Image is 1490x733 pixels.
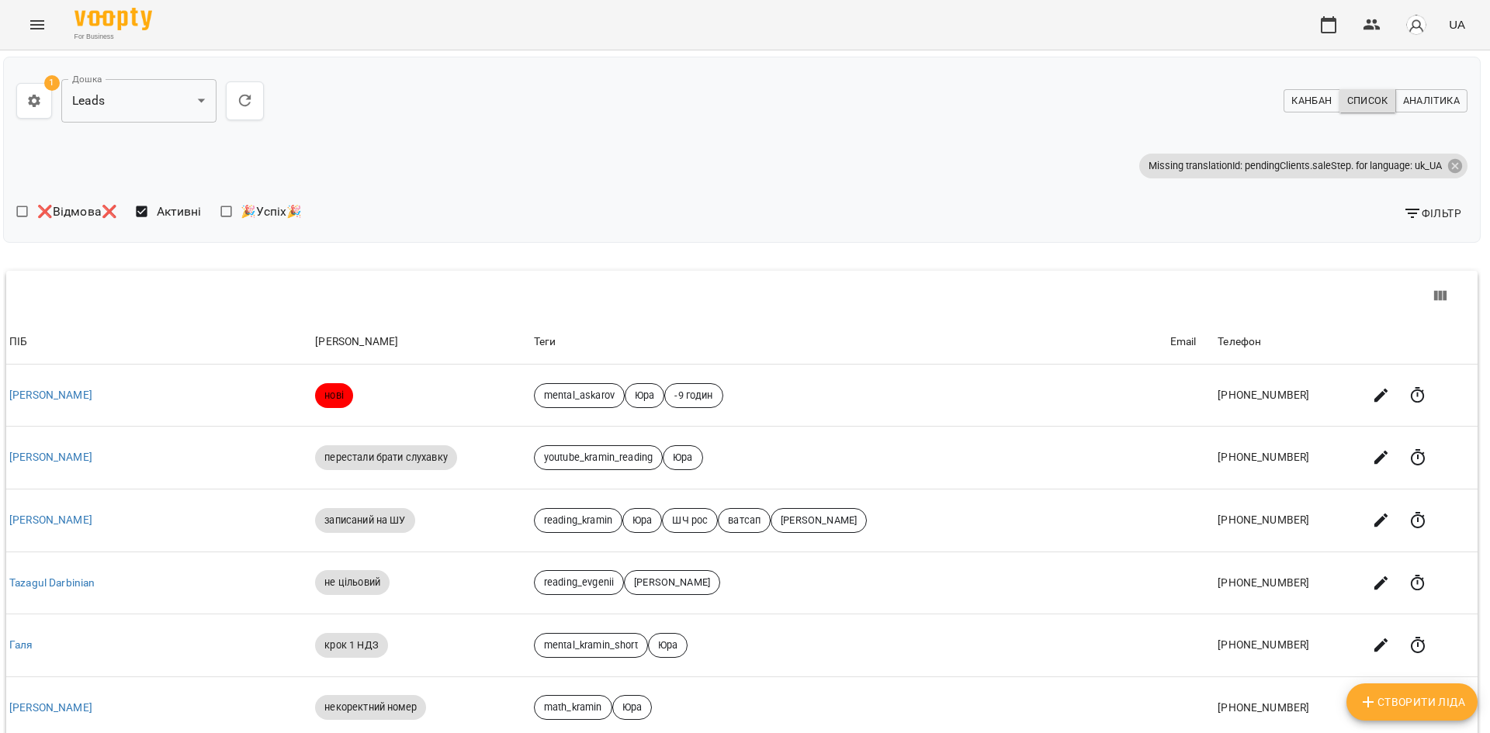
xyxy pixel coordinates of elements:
span: [PERSON_NAME] [625,576,719,590]
div: ПІБ [9,333,309,351]
a: Tazagul Darbinian [9,576,95,589]
td: [PHONE_NUMBER] [1215,614,1359,677]
span: Юра [623,513,661,527]
span: ❌Відмова❌ [37,202,117,221]
div: не цільовий [315,570,390,595]
button: View Columns [1422,278,1459,315]
td: [PHONE_NUMBER] [1215,365,1359,427]
div: Теги [534,333,1164,351]
span: Юра [613,700,651,714]
span: 1 [44,75,60,91]
span: 🎉Успіх🎉 [241,202,302,221]
span: ватсап [719,513,770,527]
span: Фільтр [1403,204,1461,223]
img: avatar_s.png [1405,14,1427,36]
span: некоректний номер [315,700,426,714]
span: mental_kramin_short [535,638,647,652]
div: нові [315,383,353,408]
span: Активні [157,202,202,221]
div: Table Toolbar [6,271,1478,320]
div: Missing translationId: pendingClients.saleStep. for language: uk_UA [1139,154,1467,178]
div: записаний на ШУ [315,508,414,533]
button: Створити Ліда [1346,683,1478,721]
span: [PERSON_NAME] [771,513,866,527]
span: -9 годин [665,389,722,403]
span: mental_askarov [535,389,624,403]
span: Список [1347,92,1388,109]
div: Email [1170,333,1212,351]
a: [PERSON_NAME] [9,701,92,714]
button: Menu [19,6,56,43]
td: [PHONE_NUMBER] [1215,551,1359,614]
div: крок 1 НДЗ [315,633,387,658]
button: Аналітика [1395,89,1467,112]
span: ШЧ рос [663,513,717,527]
span: перестали брати слухавку [315,451,457,465]
button: Фільтр [1397,199,1467,227]
button: UA [1443,10,1471,39]
div: [PERSON_NAME] [315,333,528,351]
span: Аналітика [1403,92,1460,109]
a: [PERSON_NAME] [9,451,92,463]
a: [PERSON_NAME] [9,513,92,526]
img: Voopty Logo [74,8,152,30]
span: math_kramin [535,700,612,714]
span: записаний на ШУ [315,513,414,527]
div: перестали брати слухавку [315,445,457,470]
span: не цільовий [315,576,390,590]
span: For Business [74,32,152,42]
td: [PHONE_NUMBER] [1215,427,1359,489]
span: Канбан [1291,92,1332,109]
span: Створити Ліда [1359,693,1465,711]
span: reading_evgenii [535,576,623,590]
a: [PERSON_NAME] [9,389,92,401]
span: Missing translationId: pendingClients.saleStep. for language: uk_UA [1139,159,1451,173]
div: Leads [61,79,217,123]
button: Канбан [1284,89,1339,112]
span: Юра [625,389,664,403]
td: [PHONE_NUMBER] [1215,489,1359,552]
span: крок 1 НДЗ [315,638,387,652]
span: Юра [664,451,702,465]
span: Юра [649,638,687,652]
span: reading_kramin [535,513,622,527]
span: UA [1449,16,1465,33]
div: некоректний номер [315,695,426,720]
div: Телефон [1218,333,1356,351]
span: youtube_kramin_reading [535,451,662,465]
button: Список [1339,89,1396,112]
a: Галя [9,638,33,651]
span: нові [315,389,353,403]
